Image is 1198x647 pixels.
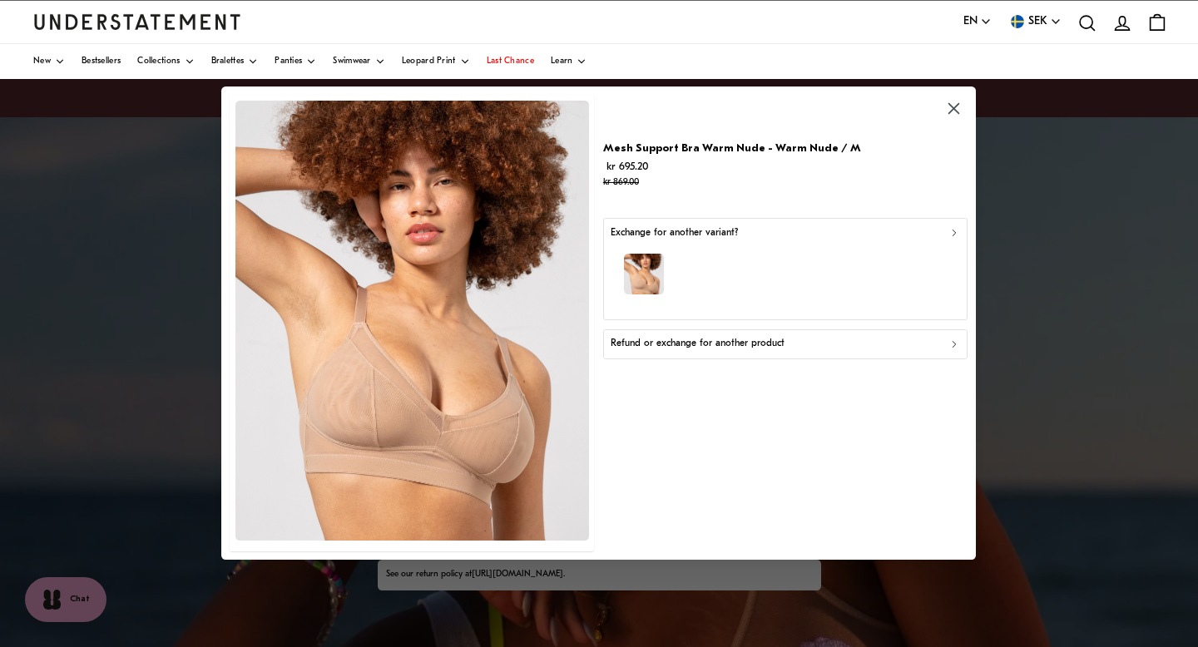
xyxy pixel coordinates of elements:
img: SAND-BRA-018-137.jpg [235,101,589,541]
p: kr 695.20 [603,158,861,191]
p: Mesh Support Bra Warm Nude - Warm Nude / M [603,140,861,157]
span: Bestsellers [82,57,121,66]
span: Last Chance [487,57,534,66]
span: New [33,57,51,66]
button: Exchange for another variant?model-name=Laure|model-size=M [603,218,968,320]
a: Collections [137,44,194,79]
strike: kr 869.00 [603,179,639,188]
span: EN [963,12,978,31]
a: Understatement Homepage [33,14,241,29]
button: EN [963,12,992,31]
span: SEK [1028,12,1047,31]
span: Panties [275,57,302,66]
p: Refund or exchange for another product [611,337,785,353]
img: model-name=Laure|model-size=M [624,254,665,295]
a: New [33,44,65,79]
button: SEK [1008,12,1062,31]
button: Refund or exchange for another product [603,329,968,359]
span: Learn [551,57,573,66]
span: Swimwear [333,57,370,66]
a: Last Chance [487,44,534,79]
a: Bestsellers [82,44,121,79]
p: Exchange for another variant? [611,225,738,241]
a: Leopard Print [402,44,470,79]
a: Swimwear [333,44,384,79]
span: Bralettes [211,57,245,66]
a: Panties [275,44,316,79]
a: Bralettes [211,44,259,79]
a: Learn [551,44,587,79]
span: Leopard Print [402,57,456,66]
span: Collections [137,57,180,66]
